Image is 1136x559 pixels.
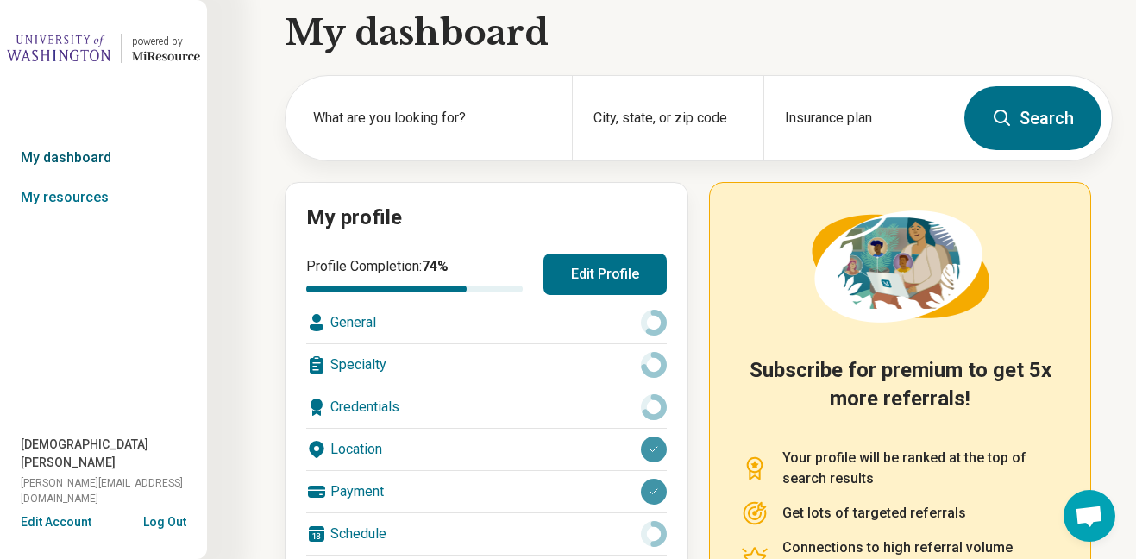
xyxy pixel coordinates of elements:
div: General [306,302,667,343]
button: Search [964,86,1101,150]
h2: My profile [306,204,667,233]
div: Payment [306,471,667,512]
button: Log Out [143,513,186,527]
div: Open chat [1064,490,1115,542]
p: Get lots of targeted referrals [782,503,966,524]
div: Schedule [306,513,667,555]
h2: Subscribe for premium to get 5x more referrals! [741,356,1059,427]
div: Credentials [306,386,667,428]
div: Specialty [306,344,667,386]
span: 74 % [422,258,449,274]
a: University of Washingtonpowered by [7,28,200,69]
div: Profile Completion: [306,256,523,292]
h1: My dashboard [285,9,1113,57]
button: Edit Account [21,513,91,531]
div: Location [306,429,667,470]
div: powered by [132,34,200,49]
button: Edit Profile [543,254,667,295]
p: Your profile will be ranked at the top of search results [782,448,1059,489]
span: [DEMOGRAPHIC_DATA][PERSON_NAME] [21,436,207,472]
img: University of Washington [7,28,110,69]
label: What are you looking for? [313,108,551,129]
span: [PERSON_NAME][EMAIL_ADDRESS][DOMAIN_NAME] [21,475,207,506]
